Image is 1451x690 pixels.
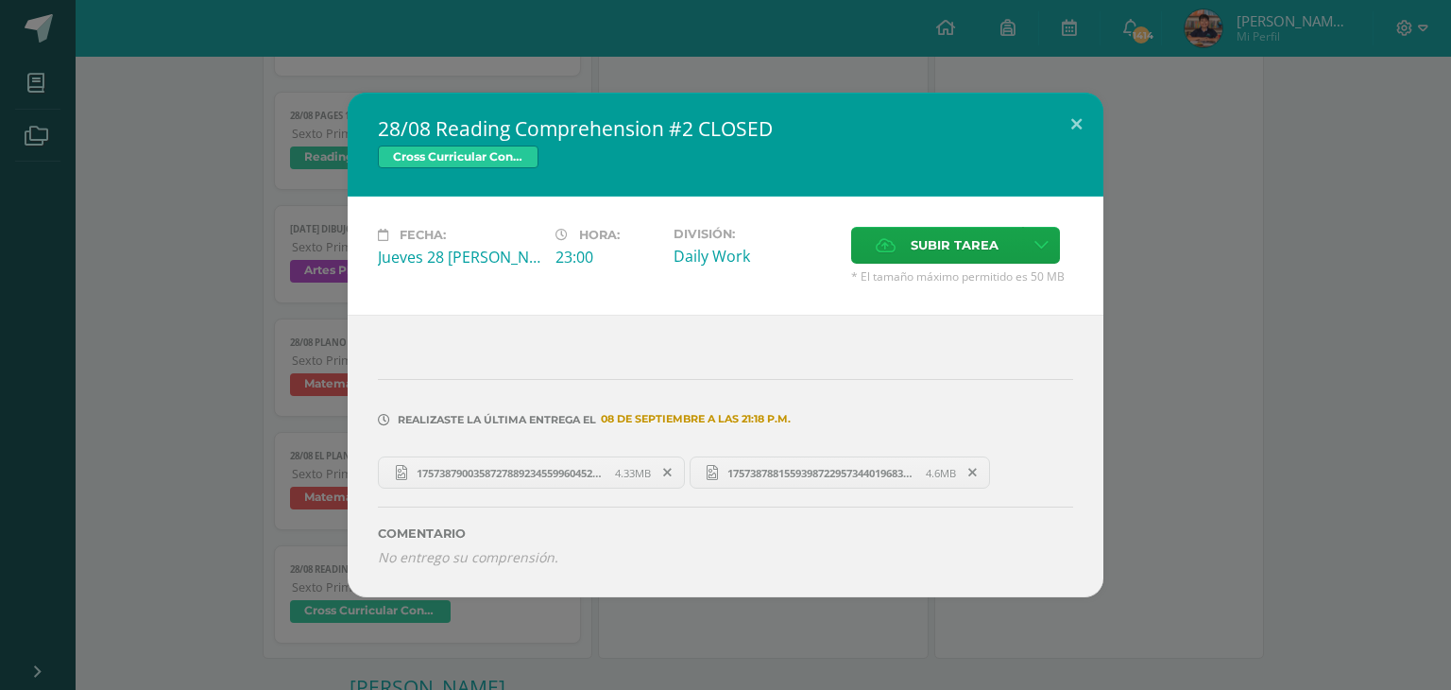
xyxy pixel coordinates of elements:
[400,228,446,242] span: Fecha:
[911,228,999,263] span: Subir tarea
[378,526,1073,541] label: Comentario
[851,268,1073,285] span: * El tamaño máximo permitido es 50 MB
[596,419,791,420] span: 08 DE Septiembre A LAS 21:18 p.m.
[378,247,540,267] div: Jueves 28 [PERSON_NAME]
[378,548,558,566] i: No entrego su comprensión.
[674,227,836,241] label: División:
[926,466,956,480] span: 4.6MB
[957,462,989,483] span: Remover entrega
[718,466,926,480] span: 17573878815593987229573440196834.jpg
[398,413,596,426] span: Realizaste la última entrega el
[615,466,651,480] span: 4.33MB
[378,115,1073,142] h2: 28/08 Reading Comprehension #2 CLOSED
[674,246,836,267] div: Daily Work
[690,457,991,489] a: 17573878815593987229573440196834.jpg 4.6MB
[378,457,685,489] a: 17573879003587278892345599604524.jpg 4.33MB
[652,462,684,483] span: Remover entrega
[555,247,658,267] div: 23:00
[579,228,620,242] span: Hora:
[378,146,538,168] span: Cross Curricular Connections
[1050,93,1103,157] button: Close (Esc)
[407,466,615,480] span: 17573879003587278892345599604524.jpg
